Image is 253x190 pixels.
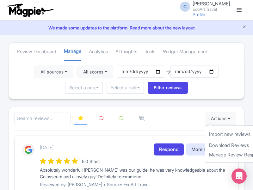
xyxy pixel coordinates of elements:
[193,12,205,17] a: Profile
[4,24,249,31] a: We made some updates to the platform. Read more about the new layout
[231,168,247,184] div: Open Intercom Messenger
[64,43,81,61] a: Manage
[40,181,231,188] p: Reviewed by: [PERSON_NAME] • Source: EcoArt Travel
[40,167,231,180] div: Absolutely wonderful! [PERSON_NAME] was our guide, he was very knowledgeable about the Colosseum ...
[82,159,100,164] span: 5.0 Stars
[6,3,55,17] img: logo-ab69f6fb50320c5b225c76a69d11143b.png
[111,85,140,91] input: Select a collection
[148,82,188,94] input: Filter reviews
[77,66,114,78] button: All scores
[176,1,230,11] a: C [PERSON_NAME] EcoArt Travel
[205,112,236,125] button: Actions
[186,143,231,156] button: More actions
[22,143,35,156] img: Google Logo
[193,7,230,11] small: EcoArt Travel
[89,43,108,60] a: Analytics
[193,1,230,7] span: [PERSON_NAME]
[115,43,137,60] a: AI Insights
[14,112,71,125] input: Search reviews...
[145,43,155,60] a: Tools
[154,143,184,156] a: Respond
[40,144,53,151] p: [DATE]
[242,24,247,31] button: Close announcement
[34,66,73,78] button: All sources
[69,85,98,91] input: Select a product
[180,2,190,12] span: C
[17,43,56,60] a: Review Dashboard
[163,43,207,60] a: Widget Management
